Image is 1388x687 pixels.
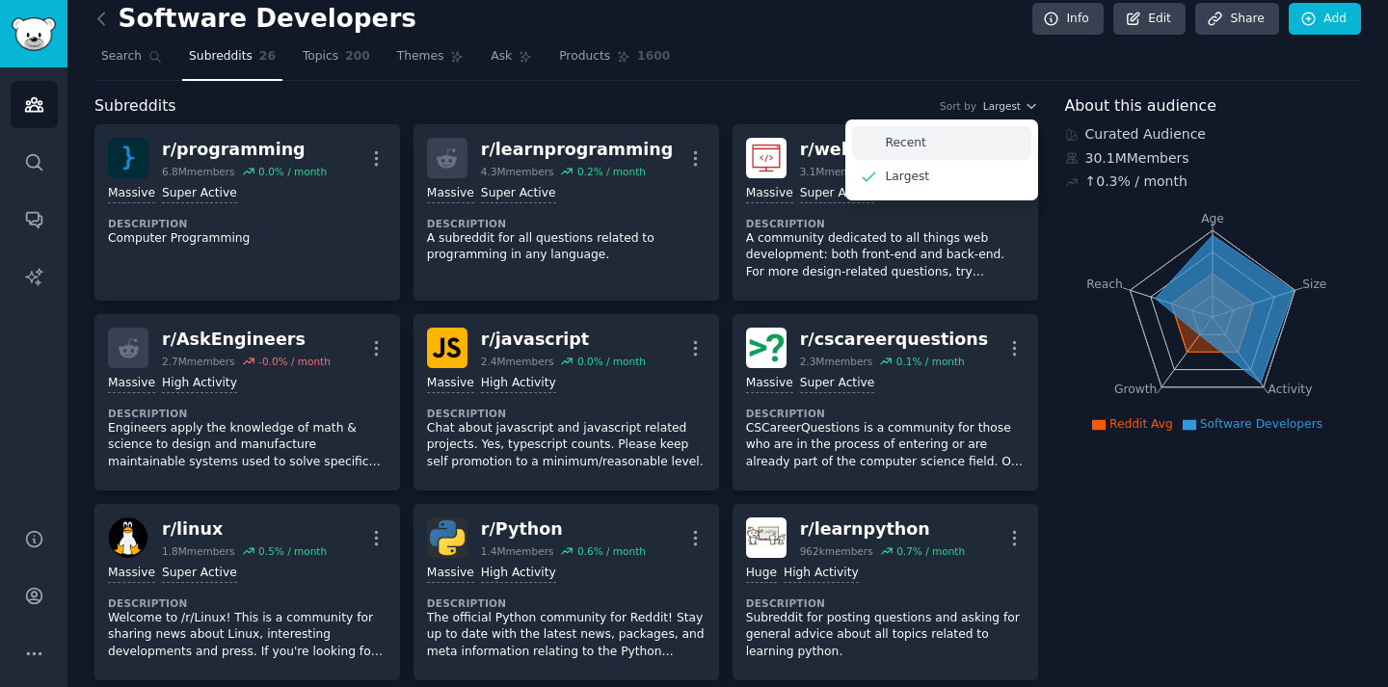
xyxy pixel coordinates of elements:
a: Edit [1113,3,1186,36]
div: 2.7M members [162,355,235,368]
div: r/ linux [162,517,327,542]
p: Recent [886,135,926,152]
dt: Description [746,407,1025,420]
div: 0.6 % / month [577,544,646,558]
tspan: Size [1302,277,1326,290]
div: 2.3M members [800,355,873,368]
div: r/ javascript [481,328,646,352]
h2: Software Developers [94,4,416,35]
span: 1600 [637,48,670,66]
img: cscareerquestions [746,328,787,368]
p: Chat about javascript and javascript related projects. Yes, typescript counts. Please keep self p... [427,420,706,471]
img: javascript [427,328,467,368]
p: The official Python community for Reddit! Stay up to date with the latest news, packages, and met... [427,610,706,661]
a: Info [1032,3,1104,36]
div: Massive [108,565,155,583]
div: Super Active [481,185,556,203]
span: Subreddits [189,48,253,66]
div: Massive [108,375,155,393]
dt: Description [108,596,387,610]
a: javascriptr/javascript2.4Mmembers0.0% / monthMassiveHigh ActivityDescriptionChat about javascript... [414,314,719,490]
span: Subreddits [94,94,176,119]
a: programmingr/programming6.8Mmembers0.0% / monthMassiveSuper ActiveDescriptionComputer Programming [94,124,400,301]
div: 0.0 % / month [577,355,646,368]
span: Products [559,48,610,66]
div: Super Active [162,185,237,203]
dt: Description [427,596,706,610]
div: Super Active [162,565,237,583]
span: Largest [983,99,1021,113]
div: 2.4M members [481,355,554,368]
div: r/ AskEngineers [162,328,331,352]
tspan: Activity [1268,383,1312,396]
dt: Description [108,407,387,420]
div: 0.5 % / month [258,544,327,558]
a: learnpythonr/learnpython962kmembers0.7% / monthHugeHigh ActivityDescriptionSubreddit for posting ... [733,504,1038,680]
div: 1.8M members [162,544,235,558]
a: Share [1195,3,1278,36]
div: 1.4M members [481,544,554,558]
p: Welcome to /r/Linux! This is a community for sharing news about Linux, interesting developments a... [108,610,387,661]
div: Sort by [940,99,976,113]
dt: Description [427,407,706,420]
div: r/ cscareerquestions [800,328,989,352]
a: Pythonr/Python1.4Mmembers0.6% / monthMassiveHigh ActivityDescriptionThe official Python community... [414,504,719,680]
div: 0.1 % / month [896,355,965,368]
p: CSCareerQuestions is a community for those who are in the process of entering or are already part... [746,420,1025,471]
p: Largest [886,169,930,186]
div: 30.1M Members [1065,148,1362,169]
dt: Description [746,596,1025,610]
div: Super Active [800,185,875,203]
div: High Activity [162,375,237,393]
a: r/AskEngineers2.7Mmembers-0.0% / monthMassiveHigh ActivityDescriptionEngineers apply the knowledg... [94,314,400,490]
a: Products1600 [552,41,677,81]
dt: Description [746,217,1025,230]
div: -0.0 % / month [258,355,331,368]
tspan: Age [1201,212,1224,225]
img: programming [108,138,148,178]
a: r/learnprogramming4.3Mmembers0.2% / monthMassiveSuper ActiveDescriptionA subreddit for all questi... [414,124,719,301]
div: ↑ 0.3 % / month [1085,172,1188,192]
div: 0.0 % / month [258,165,327,178]
span: About this audience [1065,94,1216,119]
div: High Activity [481,375,556,393]
div: Super Active [800,375,875,393]
span: 200 [345,48,370,66]
p: Subreddit for posting questions and asking for general advice about all topics related to learnin... [746,610,1025,661]
span: Themes [397,48,444,66]
p: Computer Programming [108,230,387,248]
a: Themes [390,41,471,81]
div: 3.1M members [800,165,873,178]
a: Search [94,41,169,81]
div: 6.8M members [162,165,235,178]
span: Search [101,48,142,66]
div: Massive [108,185,155,203]
div: Massive [746,185,793,203]
div: r/ webdev [800,138,965,162]
tspan: Reach [1086,277,1123,290]
div: 4.3M members [481,165,554,178]
button: Largest [983,99,1038,113]
span: Ask [491,48,512,66]
span: 26 [259,48,276,66]
div: 0.7 % / month [896,544,965,558]
div: High Activity [784,565,859,583]
span: Software Developers [1200,417,1322,431]
a: Add [1289,3,1361,36]
p: A subreddit for all questions related to programming in any language. [427,230,706,264]
p: A community dedicated to all things web development: both front-end and back-end. For more design... [746,230,1025,281]
img: GummySearch logo [12,17,56,51]
dt: Description [108,217,387,230]
a: webdevr/webdev3.1Mmembers0.4% / monthMassiveSuper ActiveDescriptionA community dedicated to all t... [733,124,1038,301]
p: Engineers apply the knowledge of math & science to design and manufacture maintainable systems us... [108,420,387,471]
div: High Activity [481,565,556,583]
div: r/ learnprogramming [481,138,673,162]
div: Huge [746,565,777,583]
div: 962k members [800,544,873,558]
img: Python [427,517,467,558]
span: Reddit Avg [1109,417,1173,431]
a: linuxr/linux1.8Mmembers0.5% / monthMassiveSuper ActiveDescriptionWelcome to /r/Linux! This is a c... [94,504,400,680]
img: linux [108,517,148,558]
tspan: Growth [1114,383,1157,396]
span: Topics [303,48,338,66]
